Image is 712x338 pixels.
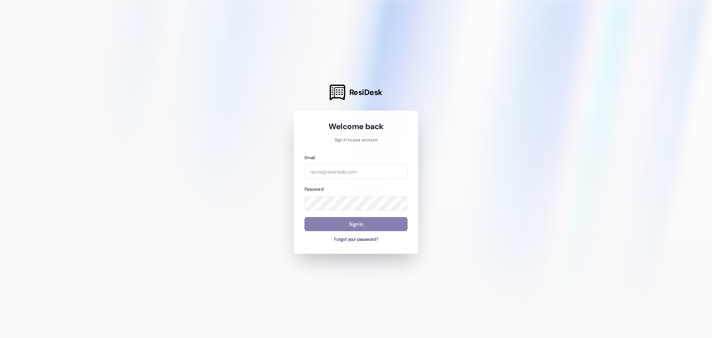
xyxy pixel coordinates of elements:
span: ResiDesk [349,87,382,98]
button: Forgot your password? [304,236,408,243]
label: Password [304,186,323,192]
img: ResiDesk Logo [330,85,345,100]
label: Email [304,155,315,161]
button: Sign In [304,217,408,232]
input: name@example.com [304,164,408,179]
h1: Welcome back [304,121,408,132]
p: Sign in to your account [304,137,408,144]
